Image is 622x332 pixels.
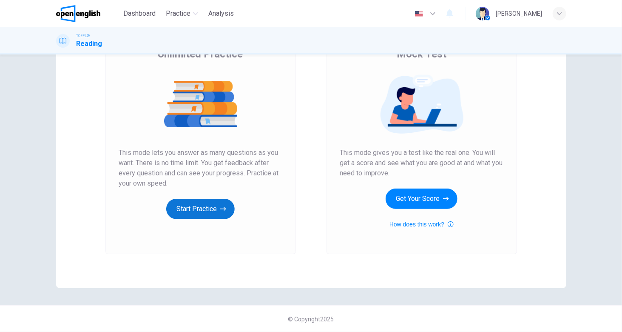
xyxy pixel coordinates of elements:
img: OpenEnglish logo [56,5,101,22]
button: How does this work? [389,219,454,229]
button: Start Practice [166,199,235,219]
img: en [414,11,424,17]
span: Dashboard [123,9,156,19]
div: [PERSON_NAME] [496,9,542,19]
button: Dashboard [120,6,159,21]
a: OpenEnglish logo [56,5,120,22]
span: © Copyright 2025 [288,316,334,323]
button: Get Your Score [386,189,457,209]
span: Practice [166,9,190,19]
span: Analysis [208,9,234,19]
span: This mode lets you answer as many questions as you want. There is no time limit. You get feedback... [119,148,282,189]
img: Profile picture [476,7,489,20]
span: TOEFL® [77,33,90,39]
button: Practice [162,6,202,21]
h1: Reading [77,39,102,49]
span: This mode gives you a test like the real one. You will get a score and see what you are good at a... [340,148,503,178]
button: Analysis [205,6,237,21]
